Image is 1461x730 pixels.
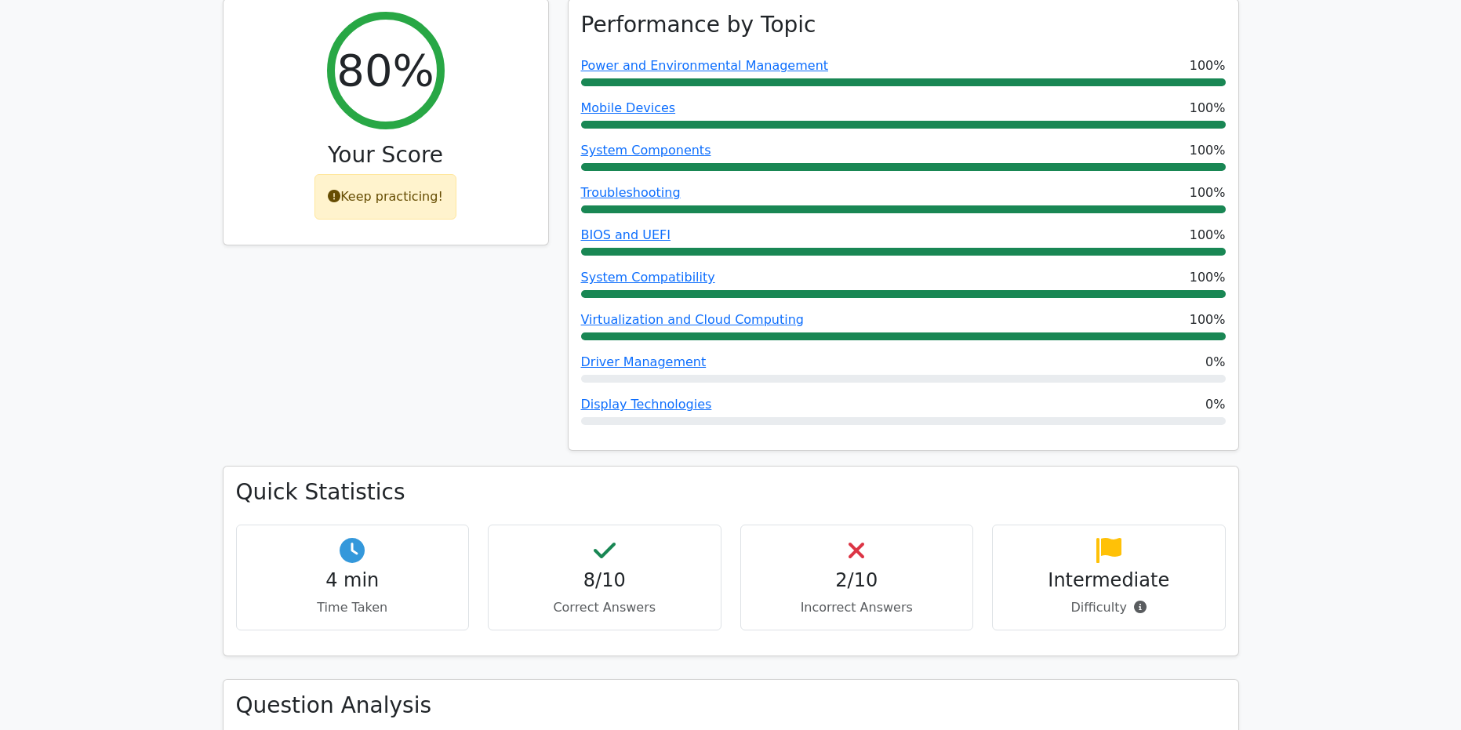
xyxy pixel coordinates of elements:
[336,44,434,96] h2: 80%
[249,598,456,617] p: Time Taken
[1190,268,1226,287] span: 100%
[1190,99,1226,118] span: 100%
[1190,56,1226,75] span: 100%
[314,174,456,220] div: Keep practicing!
[501,598,708,617] p: Correct Answers
[1190,311,1226,329] span: 100%
[581,58,829,73] a: Power and Environmental Management
[1205,395,1225,414] span: 0%
[1005,569,1212,592] h4: Intermediate
[581,227,671,242] a: BIOS and UEFI
[249,569,456,592] h4: 4 min
[581,12,816,38] h3: Performance by Topic
[754,598,961,617] p: Incorrect Answers
[1190,141,1226,160] span: 100%
[581,354,707,369] a: Driver Management
[581,270,715,285] a: System Compatibility
[1205,353,1225,372] span: 0%
[1190,226,1226,245] span: 100%
[236,479,1226,506] h3: Quick Statistics
[754,569,961,592] h4: 2/10
[501,569,708,592] h4: 8/10
[1190,183,1226,202] span: 100%
[236,692,1226,719] h3: Question Analysis
[1005,598,1212,617] p: Difficulty
[236,142,536,169] h3: Your Score
[581,397,712,412] a: Display Technologies
[581,143,711,158] a: System Components
[581,100,676,115] a: Mobile Devices
[581,312,805,327] a: Virtualization and Cloud Computing
[581,185,681,200] a: Troubleshooting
